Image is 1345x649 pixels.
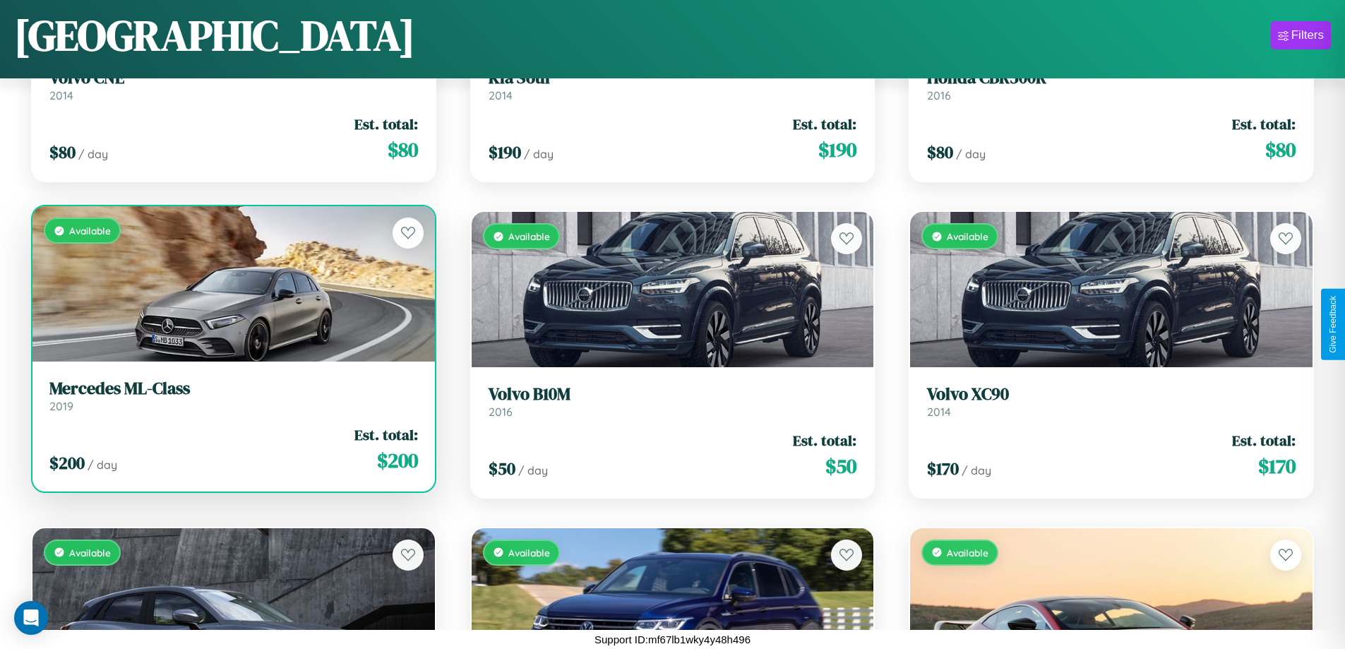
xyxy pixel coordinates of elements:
h1: [GEOGRAPHIC_DATA] [14,6,415,64]
span: / day [88,458,117,472]
span: / day [518,463,548,477]
span: Available [508,547,550,559]
h3: Honda CBR500R [927,68,1296,88]
p: Support ID: mf67lb1wky4y48h496 [594,630,751,649]
span: $ 80 [927,141,953,164]
span: / day [78,147,108,161]
span: Available [69,225,111,237]
button: Filters [1271,21,1331,49]
span: 2014 [489,88,513,102]
span: $ 190 [818,136,856,164]
h3: Volvo B10M [489,384,857,405]
span: $ 80 [49,141,76,164]
a: Volvo CNE2014 [49,68,418,102]
span: Est. total: [354,114,418,134]
span: $ 200 [49,451,85,475]
a: Mercedes ML-Class2019 [49,379,418,413]
span: Est. total: [354,424,418,445]
a: Volvo B10M2016 [489,384,857,419]
a: Kia Soul2014 [489,68,857,102]
div: Give Feedback [1328,296,1338,353]
span: Available [69,547,111,559]
h3: Mercedes ML-Class [49,379,418,399]
span: Available [947,547,988,559]
div: Open Intercom Messenger [14,601,48,635]
span: Est. total: [1232,430,1296,451]
h3: Volvo CNE [49,68,418,88]
span: Est. total: [1232,114,1296,134]
h3: Volvo XC90 [927,384,1296,405]
span: Est. total: [793,430,856,451]
span: $ 80 [388,136,418,164]
span: Available [947,230,988,242]
a: Honda CBR500R2016 [927,68,1296,102]
span: $ 190 [489,141,521,164]
span: $ 170 [927,457,959,480]
a: Volvo XC902014 [927,384,1296,419]
span: Est. total: [793,114,856,134]
span: 2019 [49,399,73,413]
span: / day [962,463,991,477]
span: 2016 [927,88,951,102]
span: 2014 [927,405,951,419]
span: $ 80 [1265,136,1296,164]
span: $ 50 [489,457,515,480]
div: Filters [1291,28,1324,42]
span: / day [524,147,554,161]
span: Available [508,230,550,242]
span: $ 50 [825,452,856,480]
span: $ 170 [1258,452,1296,480]
h3: Kia Soul [489,68,857,88]
span: 2014 [49,88,73,102]
span: $ 200 [377,446,418,475]
span: 2016 [489,405,513,419]
span: / day [956,147,986,161]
